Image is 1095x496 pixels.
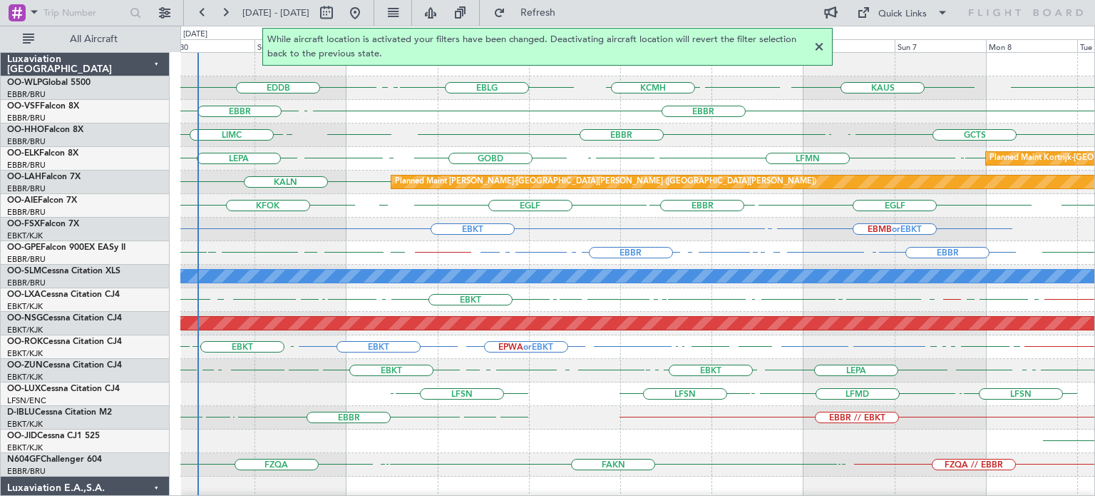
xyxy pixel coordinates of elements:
span: OO-LXA [7,290,41,299]
a: N604GFChallenger 604 [7,455,102,464]
span: OO-SLM [7,267,41,275]
span: Refresh [508,8,568,18]
a: LFSN/ENC [7,395,46,406]
span: While aircraft location is activated your filters have been changed. Deactivating aircraft locati... [267,33,811,61]
a: OO-LAHFalcon 7X [7,173,81,181]
div: Quick Links [878,7,927,21]
span: D-IBLU [7,408,35,417]
a: EBKT/KJK [7,442,43,453]
a: EBBR/BRU [7,113,46,123]
span: OO-ROK [7,338,43,346]
a: OO-VSFFalcon 8X [7,102,79,111]
a: OO-AIEFalcon 7X [7,196,77,205]
span: OO-WLP [7,79,42,87]
a: EBKT/KJK [7,372,43,383]
span: OO-ELK [7,149,39,158]
a: EBBR/BRU [7,278,46,288]
a: OO-SLMCessna Citation XLS [7,267,120,275]
button: Quick Links [850,1,955,24]
a: EBKT/KJK [7,325,43,335]
span: OO-VSF [7,102,40,111]
a: EBBR/BRU [7,136,46,147]
a: EBBR/BRU [7,466,46,477]
span: OO-ZUN [7,361,43,370]
a: EBKT/KJK [7,419,43,430]
a: OO-LUXCessna Citation CJ4 [7,385,120,393]
span: N604GF [7,455,41,464]
a: OO-FSXFalcon 7X [7,220,79,228]
a: OO-LXACessna Citation CJ4 [7,290,120,299]
a: OO-JIDCessna CJ1 525 [7,432,100,440]
a: EBKT/KJK [7,348,43,359]
span: OO-FSX [7,220,40,228]
a: OO-HHOFalcon 8X [7,126,83,134]
div: Planned Maint [PERSON_NAME]-[GEOGRAPHIC_DATA][PERSON_NAME] ([GEOGRAPHIC_DATA][PERSON_NAME]) [395,171,816,193]
a: D-IBLUCessna Citation M2 [7,408,112,417]
a: OO-ROKCessna Citation CJ4 [7,338,122,346]
span: OO-AIE [7,196,38,205]
span: OO-HHO [7,126,44,134]
span: [DATE] - [DATE] [242,6,309,19]
span: OO-GPE [7,243,41,252]
a: OO-WLPGlobal 5500 [7,79,91,87]
span: OO-LUX [7,385,41,393]
a: OO-ELKFalcon 8X [7,149,78,158]
span: OO-NSG [7,314,43,323]
a: OO-NSGCessna Citation CJ4 [7,314,122,323]
button: Refresh [487,1,572,24]
input: Trip Number [43,2,125,24]
a: OO-ZUNCessna Citation CJ4 [7,361,122,370]
a: EBBR/BRU [7,207,46,218]
span: OO-JID [7,432,37,440]
a: EBKT/KJK [7,231,43,241]
a: EBBR/BRU [7,183,46,194]
a: EBKT/KJK [7,301,43,312]
span: OO-LAH [7,173,41,181]
a: EBBR/BRU [7,160,46,171]
a: EBBR/BRU [7,254,46,265]
a: EBBR/BRU [7,89,46,100]
a: OO-GPEFalcon 900EX EASy II [7,243,125,252]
